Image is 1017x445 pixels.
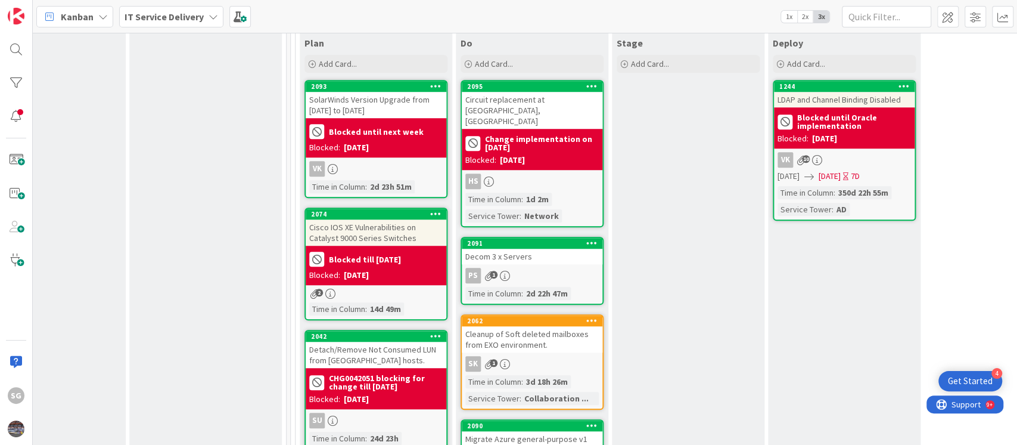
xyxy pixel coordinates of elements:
span: : [833,186,835,199]
div: 1d 2m [523,193,552,206]
div: 2090 [467,422,602,430]
div: [DATE] [812,132,837,145]
div: HS [462,174,602,189]
div: SU [306,413,446,428]
div: Blocked: [465,154,496,166]
div: SolarWinds Version Upgrade from [DATE] to [DATE] [306,92,446,118]
div: Time in Column [777,186,833,199]
div: 14d 49m [367,302,404,316]
div: 7D [851,170,860,183]
div: Blocked: [777,132,808,145]
div: Service Tower [465,209,520,222]
div: VK [774,152,915,168]
span: Add Card... [787,58,825,69]
span: Deploy [773,37,803,49]
div: Blocked: [309,393,340,406]
input: Quick Filter... [842,6,931,27]
span: 3x [813,11,829,23]
div: 2093SolarWinds Version Upgrade from [DATE] to [DATE] [306,81,446,118]
div: Service Tower [777,203,832,216]
div: 2091Decom 3 x Servers [462,238,602,264]
span: Stage [617,37,643,49]
div: Get Started [948,375,993,387]
div: sg [8,387,24,404]
span: : [832,203,833,216]
span: : [521,375,523,388]
div: Decom 3 x Servers [462,249,602,264]
div: 2090 [462,421,602,431]
span: : [520,209,521,222]
div: Circuit replacement at [GEOGRAPHIC_DATA], [GEOGRAPHIC_DATA] [462,92,602,129]
div: SK [462,356,602,372]
div: 2062Cleanup of Soft deleted mailboxes from EXO environment. [462,316,602,353]
div: 4 [991,368,1002,379]
div: 24d 23h [367,432,402,445]
span: Kanban [61,10,94,24]
div: Cisco IOS XE Vulnerabilities on Catalyst 9000 Series Switches [306,220,446,246]
div: 2095Circuit replacement at [GEOGRAPHIC_DATA], [GEOGRAPHIC_DATA] [462,81,602,129]
div: Time in Column [465,193,521,206]
span: : [520,392,521,405]
div: 2093 [306,81,446,92]
b: Blocked till [DATE] [329,255,401,264]
div: 1244 [779,82,915,91]
span: [DATE] [777,170,800,183]
div: 2062 [462,316,602,326]
div: 2074Cisco IOS XE Vulnerabilities on Catalyst 9000 Series Switches [306,209,446,246]
span: : [521,287,523,300]
div: Open Get Started checklist, remaining modules: 4 [938,371,1002,391]
img: avatar [8,421,24,437]
div: 2091 [462,238,602,249]
div: PS [465,268,481,283]
span: 2 [315,289,323,296]
div: Service Tower [465,392,520,405]
div: 350d 22h 55m [835,186,891,199]
div: Time in Column [465,375,521,388]
div: VK [777,152,793,168]
div: Blocked: [309,269,340,282]
span: 10 [802,155,810,163]
div: PS [462,268,602,283]
span: : [365,180,367,193]
span: : [365,432,367,445]
div: [DATE] [344,269,369,282]
div: 2d 22h 47m [523,287,571,300]
span: Add Card... [319,58,357,69]
div: Network [521,209,562,222]
div: 2062 [467,317,602,325]
div: 2093 [311,82,446,91]
div: 2042 [306,331,446,342]
div: LDAP and Channel Binding Disabled [774,92,915,107]
div: VK [309,161,325,177]
span: [DATE] [819,170,841,183]
div: [DATE] [344,393,369,406]
div: 2095 [462,81,602,92]
span: 1x [781,11,797,23]
div: HS [465,174,481,189]
span: 1 [490,271,497,279]
b: Change implementation on [DATE] [485,135,599,152]
span: Support [25,2,54,16]
div: Detach/Remove Not Consumed LUN from [GEOGRAPHIC_DATA] hosts. [306,342,446,368]
b: IT Service Delivery [125,11,204,23]
div: Time in Column [309,302,365,316]
div: 2042Detach/Remove Not Consumed LUN from [GEOGRAPHIC_DATA] hosts. [306,331,446,368]
img: Visit kanbanzone.com [8,8,24,24]
div: 1244 [774,81,915,92]
span: 2x [797,11,813,23]
div: [DATE] [344,141,369,154]
span: : [521,193,523,206]
div: 2042 [311,332,446,341]
div: 2074 [306,209,446,220]
div: Time in Column [465,287,521,300]
div: SU [309,413,325,428]
div: 2091 [467,239,602,248]
span: : [365,302,367,316]
b: Blocked until Oracle implementation [797,113,911,130]
div: Time in Column [309,180,365,193]
div: 9+ [60,5,66,14]
div: [DATE] [500,154,525,166]
div: Time in Column [309,432,365,445]
b: CHG0042051 blocking for change till [DATE] [329,374,443,391]
span: Do [461,37,472,49]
